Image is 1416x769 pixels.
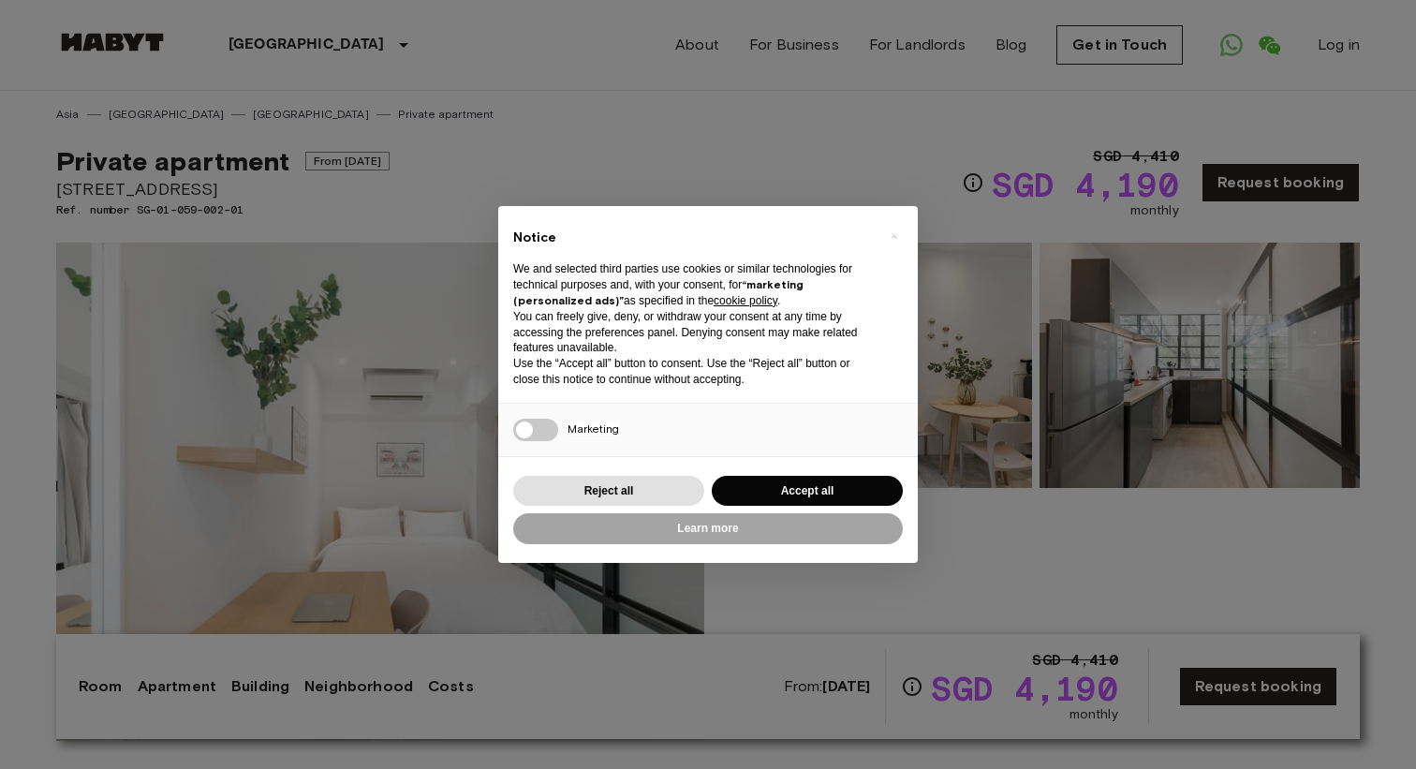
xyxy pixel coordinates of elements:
span: Marketing [568,421,619,436]
p: We and selected third parties use cookies or similar technologies for technical purposes and, wit... [513,261,873,308]
p: Use the “Accept all” button to consent. Use the “Reject all” button or close this notice to conti... [513,356,873,388]
p: You can freely give, deny, or withdraw your consent at any time by accessing the preferences pane... [513,309,873,356]
button: Close this notice [878,221,908,251]
button: Accept all [712,476,903,507]
a: cookie policy [714,294,777,307]
strong: “marketing (personalized ads)” [513,277,804,307]
span: × [891,225,897,247]
h2: Notice [513,229,873,247]
button: Learn more [513,513,903,544]
button: Reject all [513,476,704,507]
